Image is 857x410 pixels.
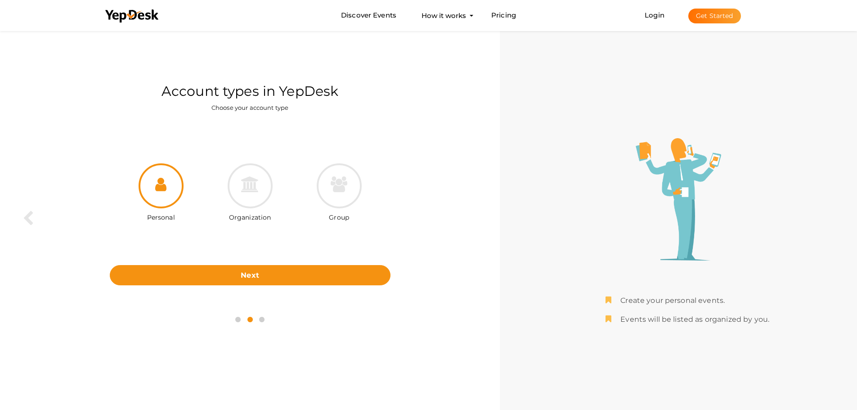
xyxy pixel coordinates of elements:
[295,163,384,224] div: Group account
[110,265,390,285] button: Next
[117,163,206,224] div: Personal account
[211,104,288,112] label: Choose your account type
[341,7,396,24] a: Discover Events
[329,208,349,222] label: Group
[688,9,741,23] button: Get Started
[636,138,721,260] img: personal-illustration.png
[606,296,769,306] li: Create your personal events.
[645,11,664,19] a: Login
[419,7,469,24] button: How it works
[491,7,516,24] a: Pricing
[606,315,769,325] li: Events will be listed as organized by you.
[241,271,259,279] b: Next
[229,208,271,222] label: Organization
[162,82,338,101] label: Account types in YepDesk
[147,208,175,222] label: Personal
[206,163,295,224] div: Organization account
